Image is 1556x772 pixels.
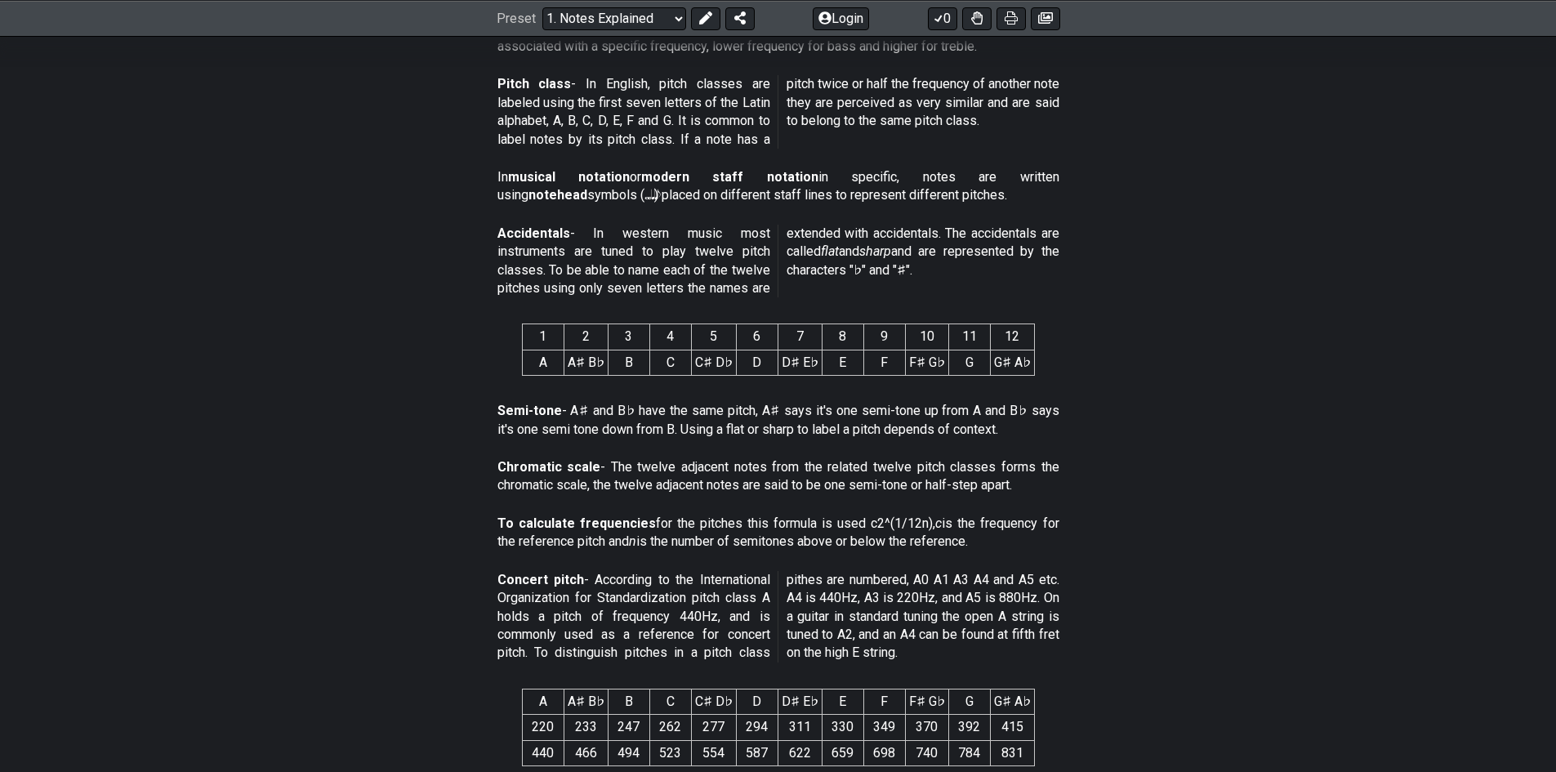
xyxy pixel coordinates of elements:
[736,689,778,714] th: D
[691,324,736,350] th: 5
[497,225,1059,298] p: - In western music most instruments are tuned to play twelve pitch classes. To be able to name ea...
[821,243,839,259] em: flat
[649,350,691,375] td: C
[859,243,891,259] em: sharp
[863,324,905,350] th: 9
[863,350,905,375] td: F
[905,324,948,350] th: 10
[522,715,564,740] td: 220
[778,740,822,765] td: 622
[497,76,572,91] strong: Pitch class
[522,740,564,765] td: 440
[948,350,990,375] td: G
[564,350,608,375] td: A♯ B♭
[497,572,584,587] strong: Concert pitch
[649,715,691,740] td: 262
[948,689,990,714] th: G
[649,740,691,765] td: 523
[822,689,863,714] th: E
[928,7,957,29] button: 0
[736,324,778,350] th: 6
[990,689,1034,714] th: G♯ A♭
[736,740,778,765] td: 587
[629,533,636,549] em: n
[990,324,1034,350] th: 12
[691,7,720,29] button: Edit Preset
[691,350,736,375] td: C♯ D♭
[1031,7,1060,29] button: Create image
[813,7,869,29] button: Login
[649,689,691,714] th: C
[649,324,691,350] th: 4
[497,403,562,418] strong: Semi-tone
[608,689,649,714] th: B
[863,740,905,765] td: 698
[905,350,948,375] td: F♯ G♭
[863,715,905,740] td: 349
[778,715,822,740] td: 311
[564,324,608,350] th: 2
[608,715,649,740] td: 247
[691,740,736,765] td: 554
[497,168,1059,205] p: In or in specific, notes are written using symbols (𝅝 𝅗𝅥 𝅘𝅥 𝅘𝅥𝅮) placed on different staff lines to r...
[822,324,863,350] th: 8
[990,740,1034,765] td: 831
[522,689,564,714] th: A
[778,350,822,375] td: D♯ E♭
[990,715,1034,740] td: 415
[564,715,608,740] td: 233
[990,350,1034,375] td: G♯ A♭
[905,689,948,714] th: F♯ G♭
[691,715,736,740] td: 277
[822,740,863,765] td: 659
[905,715,948,740] td: 370
[822,715,863,740] td: 330
[996,7,1026,29] button: Print
[725,7,755,29] button: Share Preset
[948,715,990,740] td: 392
[497,515,656,531] strong: To calculate frequencies
[497,459,601,475] strong: Chromatic scale
[542,7,686,29] select: Preset
[641,169,818,185] strong: modern staff notation
[508,169,630,185] strong: musical notation
[935,515,942,531] em: c
[608,324,649,350] th: 3
[497,571,1059,663] p: - According to the International Organization for Standardization pitch class A holds a pitch of ...
[497,458,1059,495] p: - The twelve adjacent notes from the related twelve pitch classes forms the chromatic scale, the ...
[962,7,992,29] button: Toggle Dexterity for all fretkits
[497,75,1059,149] p: - In English, pitch classes are labeled using the first seven letters of the Latin alphabet, A, B...
[608,350,649,375] td: B
[778,324,822,350] th: 7
[905,740,948,765] td: 740
[497,11,536,26] span: Preset
[736,350,778,375] td: D
[522,350,564,375] td: A
[608,740,649,765] td: 494
[528,187,587,203] strong: notehead
[948,324,990,350] th: 11
[497,225,570,241] strong: Accidentals
[863,689,905,714] th: F
[497,402,1059,439] p: - A♯ and B♭ have the same pitch, A♯ says it's one semi-tone up from A and B♭ says it's one semi t...
[948,740,990,765] td: 784
[691,689,736,714] th: C♯ D♭
[736,715,778,740] td: 294
[822,350,863,375] td: E
[497,515,1059,551] p: for the pitches this formula is used c2^(1/12n), is the frequency for the reference pitch and is ...
[778,689,822,714] th: D♯ E♭
[522,324,564,350] th: 1
[564,740,608,765] td: 466
[564,689,608,714] th: A♯ B♭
